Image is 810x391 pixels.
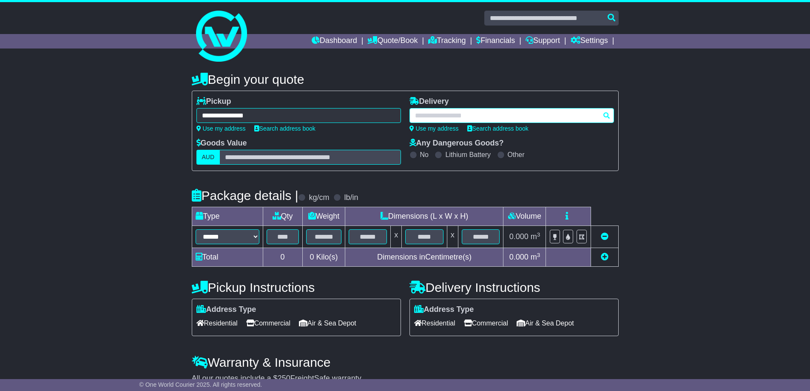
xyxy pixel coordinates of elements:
[196,317,238,330] span: Residential
[302,248,345,267] td: Kilo(s)
[526,34,560,49] a: Support
[537,231,540,238] sup: 3
[345,207,503,226] td: Dimensions (L x W x H)
[192,355,619,369] h4: Warranty & Insurance
[428,34,466,49] a: Tracking
[192,248,263,267] td: Total
[531,253,540,261] span: m
[192,72,619,86] h4: Begin your quote
[414,305,474,314] label: Address Type
[409,125,459,132] a: Use my address
[571,34,608,49] a: Settings
[409,97,449,106] label: Delivery
[464,317,508,330] span: Commercial
[414,317,455,330] span: Residential
[509,232,529,241] span: 0.000
[345,248,503,267] td: Dimensions in Centimetre(s)
[254,125,315,132] a: Search address book
[476,34,515,49] a: Financials
[601,253,608,261] a: Add new item
[409,280,619,294] h4: Delivery Instructions
[509,253,529,261] span: 0.000
[196,305,256,314] label: Address Type
[531,232,540,241] span: m
[344,193,358,203] label: lb/in
[310,253,314,261] span: 0
[196,150,220,165] label: AUD
[312,34,357,49] a: Dashboard
[263,248,302,267] td: 0
[192,280,401,294] h4: Pickup Instructions
[508,151,525,159] label: Other
[420,151,429,159] label: No
[302,207,345,226] td: Weight
[139,381,262,388] span: © One World Courier 2025. All rights reserved.
[246,317,290,330] span: Commercial
[192,374,619,383] div: All our quotes include a $ FreightSafe warranty.
[278,374,290,382] span: 250
[467,125,529,132] a: Search address book
[196,97,231,106] label: Pickup
[192,188,298,203] h4: Package details |
[367,34,418,49] a: Quote/Book
[409,139,504,148] label: Any Dangerous Goods?
[409,108,614,123] typeahead: Please provide city
[196,125,246,132] a: Use my address
[601,232,608,241] a: Remove this item
[196,139,247,148] label: Goods Value
[447,226,458,248] td: x
[445,151,491,159] label: Lithium Battery
[391,226,402,248] td: x
[192,207,263,226] td: Type
[517,317,574,330] span: Air & Sea Depot
[299,317,356,330] span: Air & Sea Depot
[503,207,546,226] td: Volume
[263,207,302,226] td: Qty
[309,193,329,203] label: kg/cm
[537,252,540,258] sup: 3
